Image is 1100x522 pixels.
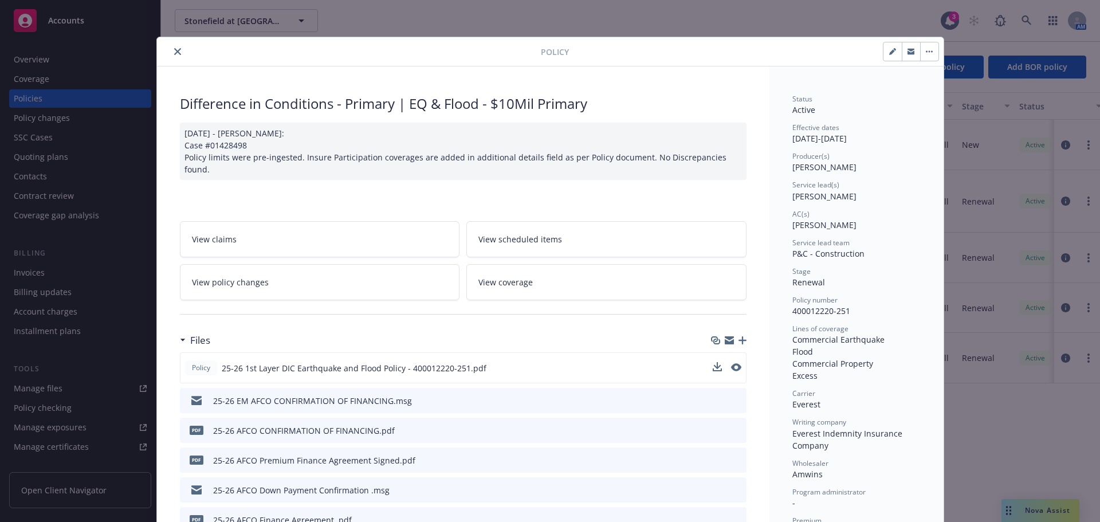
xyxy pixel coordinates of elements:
[213,454,415,466] div: 25-26 AFCO Premium Finance Agreement Signed.pdf
[792,399,820,410] span: Everest
[792,104,815,115] span: Active
[792,162,857,172] span: [PERSON_NAME]
[478,276,533,288] span: View coverage
[180,333,210,348] div: Files
[792,458,828,468] span: Wholesaler
[792,305,850,316] span: 400012220-251
[792,123,839,132] span: Effective dates
[792,209,810,219] span: AC(s)
[478,233,562,245] span: View scheduled items
[731,362,741,374] button: preview file
[732,395,742,407] button: preview file
[713,362,722,371] button: download file
[792,417,846,427] span: Writing company
[541,46,569,58] span: Policy
[732,454,742,466] button: preview file
[190,426,203,434] span: pdf
[732,425,742,437] button: preview file
[190,456,203,464] span: pdf
[222,362,486,374] span: 25-26 1st Layer DIC Earthquake and Flood Policy - 400012220-251.pdf
[190,333,210,348] h3: Files
[732,484,742,496] button: preview file
[192,276,269,288] span: View policy changes
[792,238,850,248] span: Service lead team
[171,45,184,58] button: close
[792,248,865,259] span: P&C - Construction
[792,346,921,358] div: Flood
[792,94,812,104] span: Status
[792,428,905,451] span: Everest Indemnity Insurance Company
[466,221,747,257] a: View scheduled items
[792,358,921,370] div: Commercial Property
[190,363,213,373] span: Policy
[713,395,722,407] button: download file
[792,151,830,161] span: Producer(s)
[713,484,722,496] button: download file
[792,333,921,346] div: Commercial Earthquake
[792,191,857,202] span: [PERSON_NAME]
[713,454,722,466] button: download file
[713,425,722,437] button: download file
[713,362,722,374] button: download file
[792,180,839,190] span: Service lead(s)
[192,233,237,245] span: View claims
[792,487,866,497] span: Program administrator
[792,123,921,144] div: [DATE] - [DATE]
[792,370,921,382] div: Excess
[213,425,395,437] div: 25-26 AFCO CONFIRMATION OF FINANCING.pdf
[792,277,825,288] span: Renewal
[180,264,460,300] a: View policy changes
[792,388,815,398] span: Carrier
[792,219,857,230] span: [PERSON_NAME]
[792,469,823,480] span: Amwins
[213,484,390,496] div: 25-26 AFCO Down Payment Confirmation .msg
[792,324,848,333] span: Lines of coverage
[180,94,747,113] div: Difference in Conditions - Primary | EQ & Flood - $10Mil Primary
[792,266,811,276] span: Stage
[213,395,412,407] div: 25-26 EM AFCO CONFIRMATION OF FINANCING.msg
[792,295,838,305] span: Policy number
[180,123,747,180] div: [DATE] - [PERSON_NAME]: Case #01428498 Policy limits were pre-ingested. Insure Participation cove...
[180,221,460,257] a: View claims
[466,264,747,300] a: View coverage
[792,497,795,508] span: -
[731,363,741,371] button: preview file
